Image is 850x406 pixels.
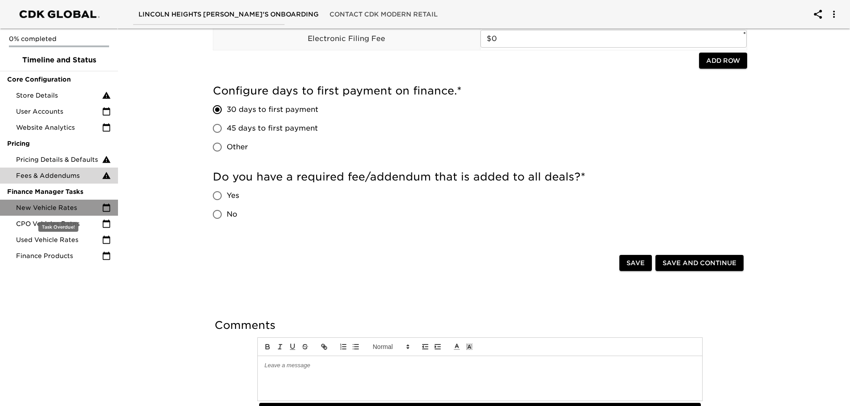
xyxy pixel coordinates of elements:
span: Save [626,258,645,269]
span: Fees & Addendums [16,171,102,180]
span: LINCOLN HEIGHTS [PERSON_NAME]'s Onboarding [138,9,319,20]
span: Add Row [706,55,740,66]
span: Pricing Details & Defaults [16,155,102,164]
span: No [227,209,237,220]
span: Website Analytics [16,123,102,132]
span: Finance Products [16,251,102,260]
span: Store Details [16,91,102,100]
button: Save [619,255,652,271]
span: Save and Continue [663,258,736,269]
button: Add Row [699,53,747,69]
span: 30 days to first payment [227,104,318,115]
span: Other [227,142,248,152]
h5: Do you have a required fee/addendum that is added to all deals? [213,170,747,184]
span: User Accounts [16,107,102,116]
span: 45 days to first payment [227,123,318,134]
h5: Comments [215,318,745,332]
span: CPO Vehicles Rates [16,219,102,228]
h5: Configure days to first payment on finance. [213,84,747,98]
button: account of current user [823,4,845,25]
span: Pricing [7,139,111,148]
span: New Vehicle Rates [16,203,102,212]
span: Yes [227,190,239,201]
span: Used Vehicle Rates [16,235,102,244]
button: account of current user [807,4,829,25]
p: 0% completed [9,34,109,43]
button: Save and Continue [655,255,744,271]
span: Timeline and Status [7,55,111,66]
span: Contact CDK Modern Retail [329,9,438,20]
p: Electronic Filing Fee [213,33,480,44]
span: Core Configuration [7,75,111,84]
span: Finance Manager Tasks [7,187,111,196]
